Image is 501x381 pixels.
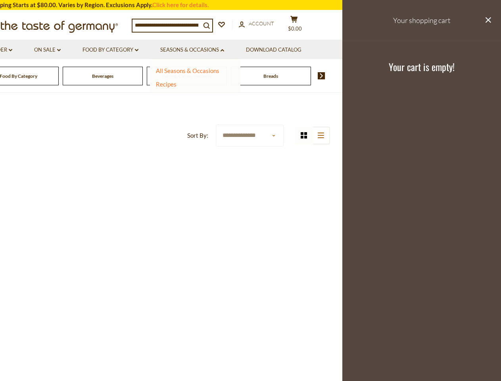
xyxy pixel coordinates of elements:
[352,61,491,73] h3: Your cart is empty!
[83,46,138,54] a: Food By Category
[156,81,177,88] a: Recipes
[282,15,306,35] button: $0.00
[246,46,301,54] a: Download Catalog
[156,67,219,74] a: All Seasons & Occasions
[160,46,224,54] a: Seasons & Occasions
[249,20,274,27] span: Account
[288,25,302,32] span: $0.00
[263,73,278,79] a: Breads
[152,1,209,8] a: Click here for details.
[239,19,274,28] a: Account
[318,72,325,79] img: next arrow
[34,46,61,54] a: On Sale
[187,131,208,140] label: Sort By:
